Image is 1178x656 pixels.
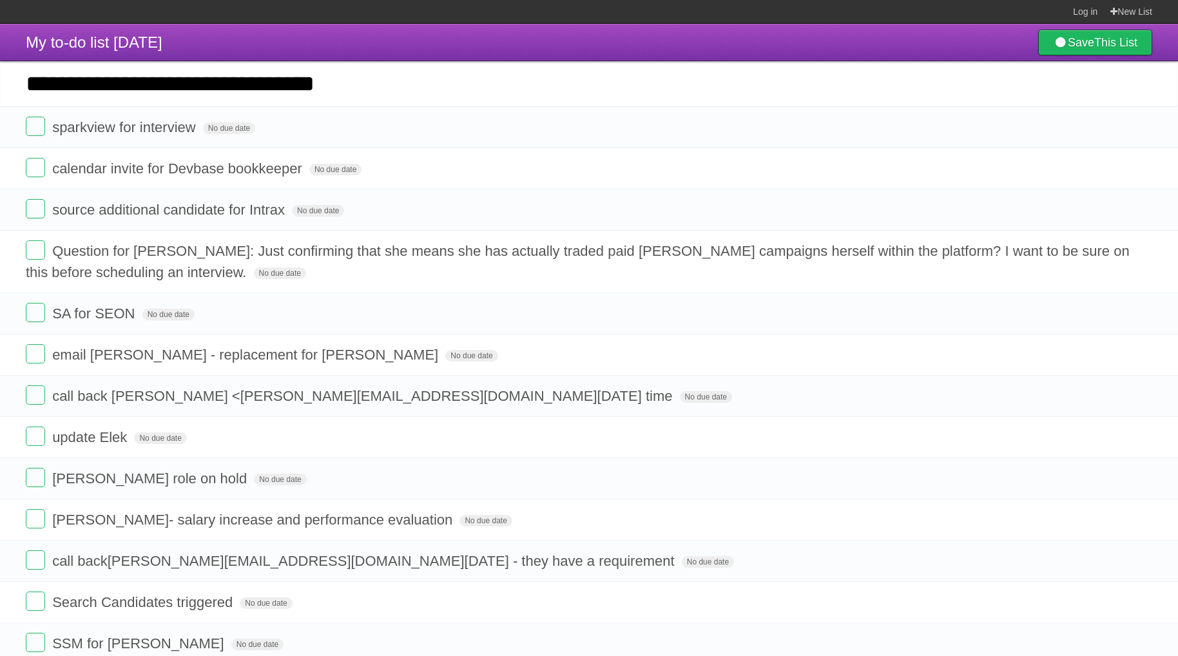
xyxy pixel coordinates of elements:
label: Done [26,240,45,260]
span: No due date [240,597,292,609]
span: email [PERSON_NAME] - replacement for [PERSON_NAME] [52,347,441,363]
span: sparkview for interview [52,119,199,135]
span: No due date [459,515,512,526]
label: Done [26,117,45,136]
span: Search Candidates triggered [52,594,236,610]
label: Done [26,385,45,405]
span: SA for SEON [52,305,138,322]
span: [PERSON_NAME] role on hold [52,470,250,487]
span: No due date [203,122,255,134]
span: calendar invite for Devbase bookkeeper [52,160,305,177]
label: Done [26,633,45,652]
span: No due date [231,639,284,650]
span: No due date [134,432,186,444]
label: Done [26,468,45,487]
label: Done [26,303,45,322]
label: Done [26,158,45,177]
span: No due date [445,350,497,362]
span: My to-do list [DATE] [26,34,162,51]
span: [PERSON_NAME]- salary increase and performance evaluation [52,512,456,528]
label: Done [26,509,45,528]
span: call back [PERSON_NAME] < [PERSON_NAME][EMAIL_ADDRESS][DOMAIN_NAME] [DATE] time [52,388,675,404]
span: source additional candidate for Intrax [52,202,288,218]
span: call back [PERSON_NAME][EMAIL_ADDRESS][DOMAIN_NAME] [DATE] - they have a requirement [52,553,677,569]
span: No due date [254,267,306,279]
label: Done [26,344,45,363]
b: This List [1094,36,1137,49]
span: No due date [292,205,344,217]
a: SaveThis List [1038,30,1152,55]
span: Question for [PERSON_NAME]: Just confirming that she means she has actually traded paid [PERSON_N... [26,243,1130,280]
label: Done [26,592,45,611]
label: Done [26,550,45,570]
label: Done [26,427,45,446]
span: No due date [682,556,734,568]
label: Done [26,199,45,218]
span: update Elek [52,429,130,445]
span: No due date [309,164,362,175]
span: SSM for [PERSON_NAME] [52,635,227,651]
span: No due date [142,309,195,320]
span: No due date [254,474,306,485]
span: No due date [680,391,732,403]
